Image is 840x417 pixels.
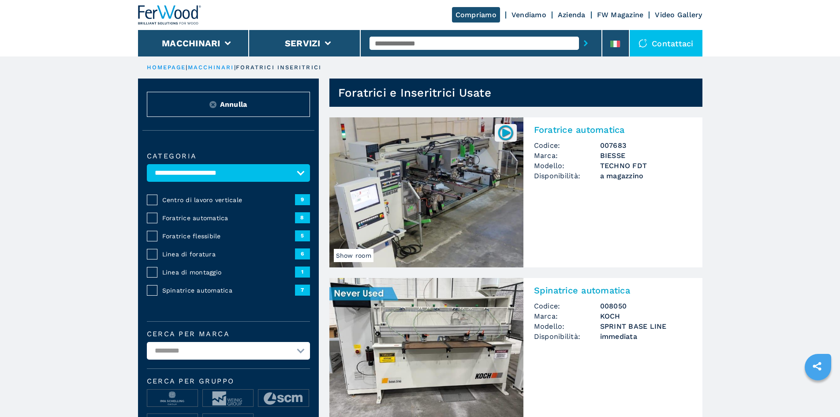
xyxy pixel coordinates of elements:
[186,64,187,71] span: |
[209,101,217,108] img: Reset
[600,331,692,342] span: immediata
[258,390,309,407] img: image
[638,39,647,48] img: Contattaci
[497,124,514,141] img: 007683
[600,171,692,181] span: a magazzino
[162,38,220,49] button: Macchinari
[162,250,295,259] span: Linea di foratura
[162,286,295,295] span: Spinatrice automatica
[147,153,310,160] label: Categoria
[295,194,310,205] span: 9
[329,117,702,267] a: Foratrice automatica BIESSE TECHNO FDTShow room007683Foratrice automaticaCodice:007683Marca:BIESS...
[147,390,198,407] img: image
[600,150,692,161] h3: BIESSE
[511,11,546,19] a: Vendiamo
[600,321,692,331] h3: SPRINT BASE LINE
[534,331,600,342] span: Disponibilità:
[162,214,295,222] span: Foratrice automatica
[534,321,600,331] span: Modello:
[600,140,692,150] h3: 007683
[295,248,310,259] span: 6
[597,11,644,19] a: FW Magazine
[803,377,833,410] iframe: Chat
[534,161,600,171] span: Modello:
[534,124,692,135] h2: Foratrice automatica
[147,331,310,338] label: Cerca per marca
[558,11,586,19] a: Azienda
[236,64,321,71] p: foratrici inseritrici
[203,390,253,407] img: image
[806,355,828,377] a: sharethis
[162,195,295,204] span: Centro di lavoro verticale
[579,33,593,53] button: submit-button
[147,64,186,71] a: HOMEPAGE
[147,378,310,385] span: Cerca per Gruppo
[147,92,310,117] button: ResetAnnulla
[295,230,310,241] span: 5
[329,117,523,267] img: Foratrice automatica BIESSE TECHNO FDT
[338,86,491,100] h1: Foratrici e Inseritrici Usate
[295,285,310,295] span: 7
[162,268,295,277] span: Linea di montaggio
[600,301,692,311] h3: 008050
[534,171,600,181] span: Disponibilità:
[630,30,702,56] div: Contattaci
[162,232,295,240] span: Foratrice flessibile
[138,5,202,25] img: Ferwood
[534,285,692,296] h2: Spinatrice automatica
[534,301,600,311] span: Codice:
[295,267,310,277] span: 1
[285,38,321,49] button: Servizi
[234,64,236,71] span: |
[534,150,600,161] span: Marca:
[188,64,234,71] a: macchinari
[534,311,600,321] span: Marca:
[655,11,702,19] a: Video Gallery
[220,99,247,109] span: Annulla
[600,161,692,171] h3: TECHNO FDT
[334,249,373,262] span: Show room
[600,311,692,321] h3: KOCH
[295,212,310,223] span: 8
[452,7,500,23] a: Compriamo
[534,140,600,150] span: Codice:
